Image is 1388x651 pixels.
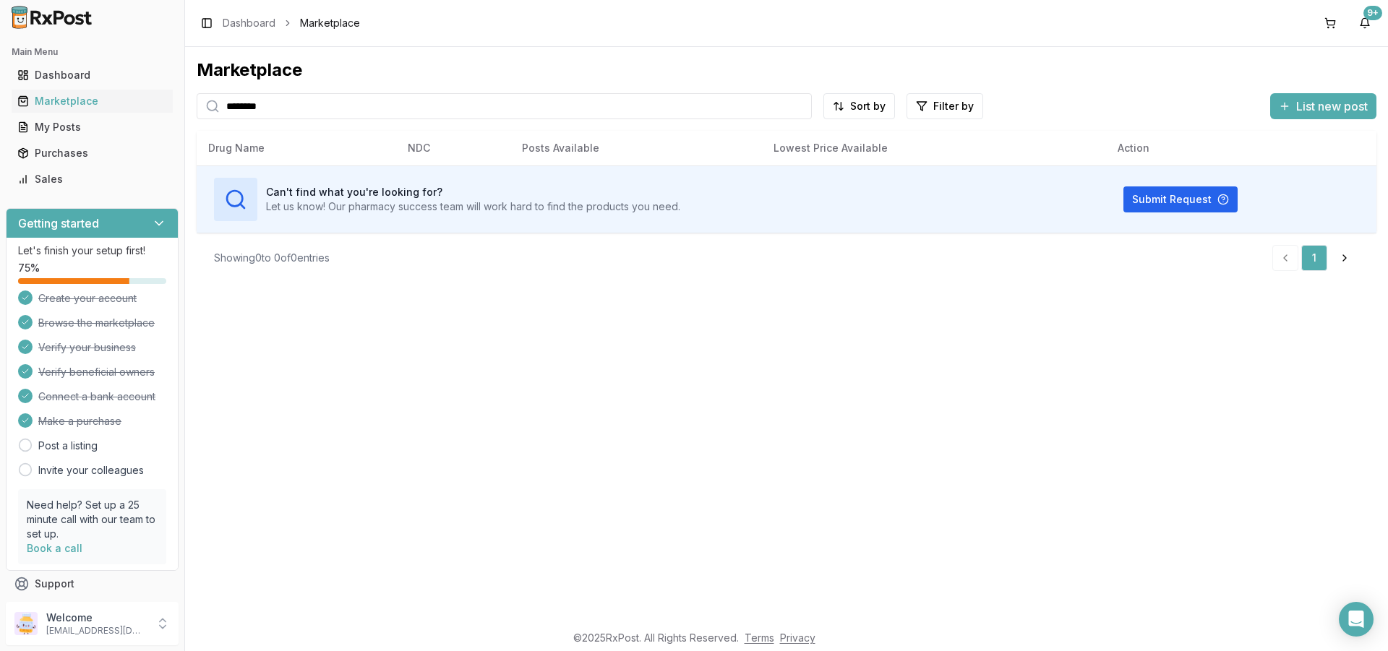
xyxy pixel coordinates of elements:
button: Sort by [823,93,895,119]
a: Marketplace [12,88,173,114]
p: [EMAIL_ADDRESS][DOMAIN_NAME] [46,625,147,637]
a: Purchases [12,140,173,166]
nav: breadcrumb [223,16,360,30]
div: Showing 0 to 0 of 0 entries [214,251,330,265]
a: Dashboard [12,62,173,88]
th: NDC [396,131,510,165]
div: Purchases [17,146,167,160]
th: Posts Available [510,131,762,165]
span: Verify your business [38,340,136,355]
button: Dashboard [6,64,179,87]
span: Create your account [38,291,137,306]
span: Connect a bank account [38,389,155,404]
span: 75 % [18,261,40,275]
span: Sort by [850,99,886,113]
a: List new post [1270,100,1376,115]
p: Need help? Set up a 25 minute call with our team to set up. [27,498,158,541]
nav: pagination [1272,245,1359,271]
a: Privacy [780,631,815,644]
div: My Posts [17,120,167,134]
h3: Getting started [18,215,99,232]
h2: Main Menu [12,46,173,58]
span: Filter by [933,99,974,113]
span: Browse the marketplace [38,316,155,330]
button: Marketplace [6,90,179,113]
p: Welcome [46,611,147,625]
button: Support [6,571,179,597]
span: List new post [1296,98,1368,115]
img: User avatar [14,612,38,635]
div: Marketplace [17,94,167,108]
a: Sales [12,166,173,192]
th: Lowest Price Available [762,131,1106,165]
div: 9+ [1363,6,1382,20]
th: Action [1106,131,1376,165]
th: Drug Name [197,131,396,165]
a: Post a listing [38,439,98,453]
a: Book a call [27,542,82,554]
div: Marketplace [197,59,1376,82]
button: Purchases [6,142,179,165]
p: Let us know! Our pharmacy success team will work hard to find the products you need. [266,199,680,214]
button: Submit Request [1123,186,1238,212]
a: Terms [745,631,774,644]
div: Open Intercom Messenger [1339,602,1374,637]
a: My Posts [12,114,173,140]
div: Dashboard [17,68,167,82]
img: RxPost Logo [6,6,98,29]
a: Go to next page [1330,245,1359,271]
h3: Can't find what you're looking for? [266,185,680,199]
span: Verify beneficial owners [38,365,155,379]
button: My Posts [6,116,179,139]
a: 1 [1301,245,1327,271]
span: Marketplace [300,16,360,30]
p: Let's finish your setup first! [18,243,166,258]
a: Dashboard [223,16,275,30]
button: Sales [6,168,179,191]
div: Sales [17,172,167,186]
button: Filter by [907,93,983,119]
span: Make a purchase [38,414,121,428]
button: 9+ [1353,12,1376,35]
a: Invite your colleagues [38,463,144,478]
button: List new post [1270,93,1376,119]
